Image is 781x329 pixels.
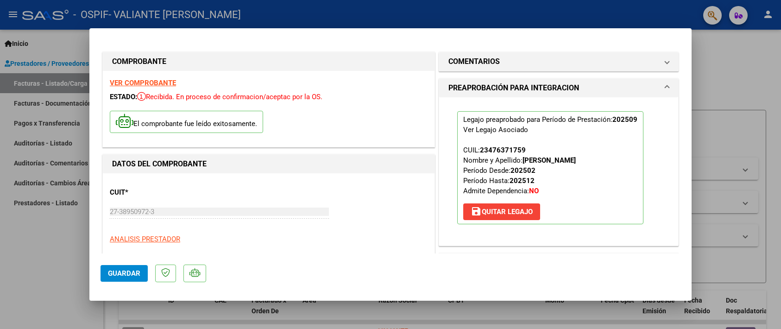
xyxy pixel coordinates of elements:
[101,265,148,282] button: Guardar
[471,208,533,216] span: Quitar Legajo
[137,93,322,101] span: Recibida. En proceso de confirmacion/aceptac por la OS.
[439,52,678,71] mat-expansion-panel-header: COMENTARIOS
[110,93,137,101] span: ESTADO:
[448,82,579,94] h1: PREAPROBACIÓN PARA INTEGRACION
[750,297,772,320] iframe: Intercom live chat
[529,187,539,195] strong: NO
[457,111,643,224] p: Legajo preaprobado para Período de Prestación:
[108,269,140,278] span: Guardar
[463,146,576,195] span: CUIL: Nombre y Apellido: Período Desde: Período Hasta: Admite Dependencia:
[510,177,535,185] strong: 202512
[110,111,263,133] p: El comprobante fue leído exitosamente.
[110,187,205,198] p: CUIT
[439,79,678,97] mat-expansion-panel-header: PREAPROBACIÓN PARA INTEGRACION
[463,203,540,220] button: Quitar Legajo
[448,56,500,67] h1: COMENTARIOS
[523,156,576,164] strong: [PERSON_NAME]
[112,57,166,66] strong: COMPROBANTE
[439,97,678,246] div: PREAPROBACIÓN PARA INTEGRACION
[110,252,428,262] p: VALIANTE [PERSON_NAME]
[112,159,207,168] strong: DATOS DEL COMPROBANTE
[612,115,637,124] strong: 202509
[471,206,482,217] mat-icon: save
[110,235,180,243] span: ANALISIS PRESTADOR
[510,166,535,175] strong: 202502
[463,125,528,135] div: Ver Legajo Asociado
[110,79,176,87] a: VER COMPROBANTE
[480,145,526,155] div: 23476371759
